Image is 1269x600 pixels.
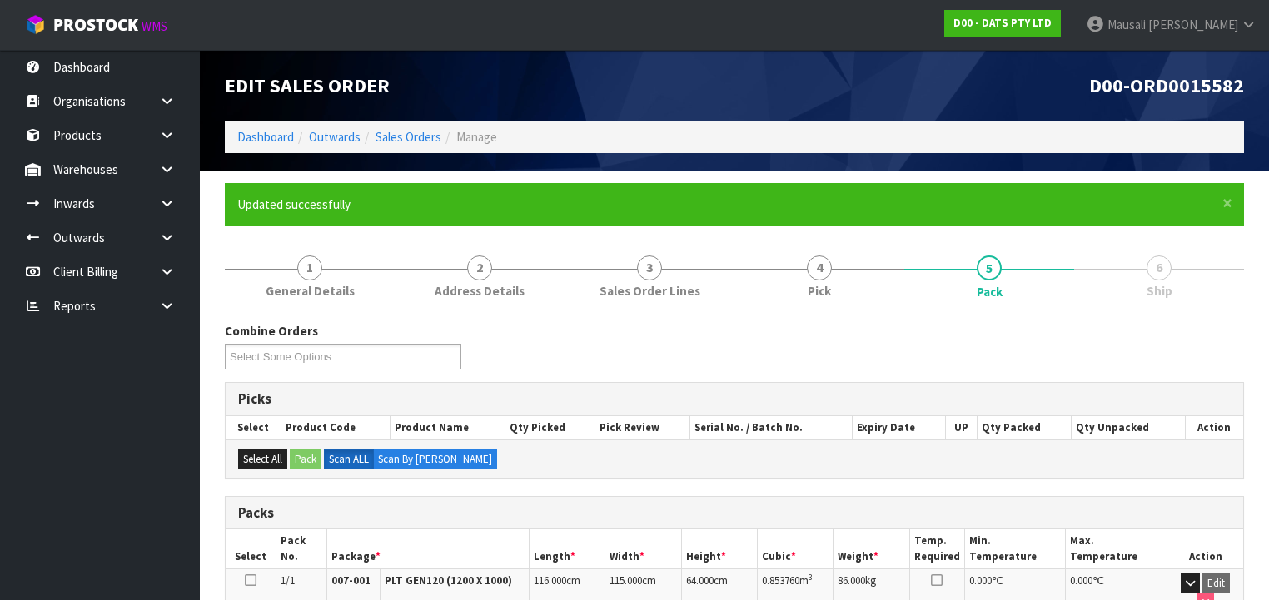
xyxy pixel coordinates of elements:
th: Height [681,529,757,568]
span: 2 [467,255,492,280]
span: D00-ORD0015582 [1089,73,1244,97]
h3: Packs [238,505,1231,521]
span: Pack [977,283,1003,300]
a: Outwards [309,129,361,145]
th: Qty Picked [505,416,595,439]
span: 6 [1147,255,1172,280]
span: 0.853760 [762,573,799,588]
th: Weight [834,529,909,568]
span: 115.000 [610,573,642,588]
small: WMS [142,18,167,34]
a: D00 - DATS PTY LTD [944,10,1061,37]
th: Serial No. / Batch No. [690,416,852,439]
th: Select [226,529,276,568]
span: Ship [1147,282,1172,300]
label: Scan By [PERSON_NAME] [373,449,497,469]
th: UP [945,416,978,439]
strong: PLT GEN120 (1200 X 1000) [385,573,512,588]
th: Min. Temperature [964,529,1066,568]
th: Cubic [757,529,833,568]
span: Mausali [1107,17,1146,32]
span: Edit Sales Order [225,73,390,97]
th: Length [529,529,605,568]
th: Temp. Required [909,529,964,568]
span: 5 [977,255,1002,280]
span: Address Details [435,282,525,300]
button: Edit [1202,573,1230,593]
th: Action [1167,529,1243,568]
th: Product Code [281,416,391,439]
span: 1 [297,255,322,280]
th: Width [605,529,681,568]
span: 4 [807,255,832,280]
th: Package [327,529,530,568]
span: 1/1 [281,573,295,588]
span: Pick [808,282,831,300]
label: Combine Orders [225,322,318,340]
sup: 3 [809,572,813,583]
button: Pack [290,449,321,469]
th: Expiry Date [852,416,945,439]
a: Sales Orders [376,129,441,145]
th: Action [1185,416,1243,439]
label: Scan ALL [324,449,374,469]
th: Max. Temperature [1066,529,1167,568]
span: Updated successfully [237,196,351,212]
th: Product Name [391,416,505,439]
span: ProStock [53,14,138,36]
span: 86.000 [838,573,865,588]
button: Select All [238,449,287,469]
h3: Picks [238,391,1231,407]
a: Dashboard [237,129,294,145]
span: Manage [456,129,497,145]
th: Pack No. [276,529,327,568]
span: 0.000 [969,573,992,588]
th: Qty Unpacked [1072,416,1186,439]
span: General Details [266,282,355,300]
th: Select [226,416,281,439]
img: cube-alt.png [25,14,46,35]
strong: 007-001 [331,573,371,588]
span: 0.000 [1070,573,1092,588]
span: 3 [637,255,662,280]
span: [PERSON_NAME] [1148,17,1238,32]
th: Qty Packed [978,416,1072,439]
span: 64.000 [686,573,714,588]
strong: D00 - DATS PTY LTD [953,16,1052,30]
span: 116.000 [534,573,566,588]
span: × [1222,191,1232,215]
th: Pick Review [595,416,689,439]
span: Sales Order Lines [600,282,700,300]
